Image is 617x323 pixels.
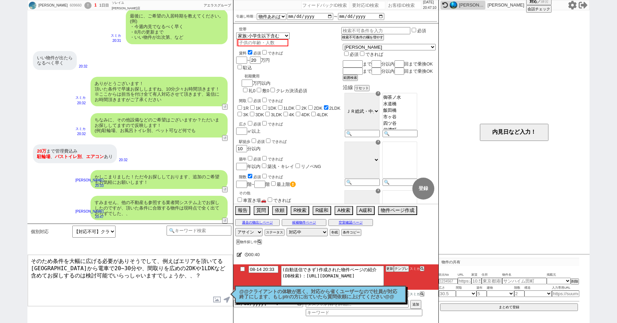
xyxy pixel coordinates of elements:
[383,114,417,120] option: 市ヶ谷
[84,2,92,9] div: !
[126,9,228,44] div: 最後に、ご希望の入居時期を教えてください。 (例) ・今週内見でなるべく早く ・8月の更新まで ・いい物件が出次第、など
[236,239,240,244] button: X
[239,120,341,127] div: 広さ
[376,189,380,193] div: ☓
[239,137,341,144] div: 駅徒歩
[476,290,487,297] input: 5
[235,219,280,226] button: 過去の物出しページ
[383,179,418,186] input: 🔍
[343,75,358,81] button: 範囲検索
[343,68,436,75] div: まで 分以内
[343,60,436,68] div: まで 分以内
[313,206,331,215] button: R緩和
[75,178,104,183] p: [PERSON_NAME]
[236,180,341,188] div: 階~ 階
[243,65,252,70] label: 駐込
[90,196,228,220] div: すみません、他の不動産も参照する業者間システム上でお探ししたのですが、頂いた条件に合致する物件は現時点で全く出ておらずでした、、
[90,113,228,137] div: ちなみに、その他設備などのご希望はございますか？ただいまお探ししてますので反映します！ (例)駐輪場、お風呂トイレ別、ペット可など何でも
[386,266,394,272] button: 更新
[68,3,83,8] div: 609660
[262,88,269,93] label: 敷0
[55,154,82,159] span: バストイレ別
[256,106,261,111] label: 1K
[267,164,294,169] label: 築浅・キレイ
[75,131,86,137] p: 20:32
[75,100,86,106] p: 20:32
[75,214,104,220] p: 20:47
[236,240,264,244] div: 物件探し中
[409,267,420,271] span: スミカ
[253,157,261,161] span: 必須
[262,121,267,125] input: できれば
[412,178,434,200] button: 登録
[204,3,231,7] span: アエラスグループ
[266,139,270,143] input: できれば
[112,0,146,11] div: ソレイユ[PERSON_NAME]店
[272,206,287,215] button: 依頼
[450,1,457,9] img: 0hf1w06a1COR5aSSllNslHYSoZOnR5OGAMdX0lLW0cYnxneSsbJn9wemkeZCkzKXhBcH92LWxKYShWWk54RB_FKl15Zypve3d...
[459,2,484,8] div: [PERSON_NAME]
[33,51,77,70] div: いい物件が出たら なるべく早く
[282,219,326,226] button: 候補物件ページ
[239,27,341,32] div: 世帯
[458,278,471,284] input: https://suumo.jp/chintai/jnc_000022489271
[480,124,548,141] button: 内見日など入力！
[249,88,255,93] label: 礼0
[552,290,579,297] input: https://suumo.jp/chintai/jnc_000022489271
[90,170,228,189] div: かしこまりました！ただ今お探ししております、追加のご希望もお気軽にお願いします！
[409,292,420,296] span: スミカ
[243,106,249,111] label: 1R
[383,101,417,107] option: 水道橋
[262,50,267,55] input: できれば
[90,77,228,106] div: ありがとうございます！ 頂いた条件で早速お探ししますね、10分少々お時間頂きます！ ※ここからは担当を付け全て有人対応させて頂きます、返信にお時間頂きますがご了承ください
[423,5,436,11] p: 20:47:10
[301,112,310,117] label: 4DK
[268,198,272,202] input: できれば
[482,278,502,284] input: 東京都港区海岸３
[439,258,579,266] p: 物件の共有
[31,229,49,235] span: 個別対応
[222,135,228,141] button: ↺
[341,229,361,236] button: 条件コピー
[253,99,261,103] span: 必須
[351,1,385,9] input: 要対応ID検索
[306,300,409,308] input: タスクの内容を詳細に
[410,300,421,309] button: 追加
[383,130,418,137] input: 🔍
[360,51,364,56] input: できれば
[404,61,433,67] span: 回まで乗換OK
[306,309,422,316] input: キーワード
[514,285,524,291] span: 階数
[37,3,68,8] div: [PERSON_NAME]
[167,226,231,236] input: 🔍キーワード検索
[378,206,417,215] button: 物件ページ作成
[243,112,249,117] label: 3K
[253,175,261,179] span: 必須
[236,46,283,71] div: ~ 万円
[37,148,46,154] span: 20万
[343,84,353,90] span: 沿線
[265,229,285,236] button: ステータス
[571,278,579,285] button: 削除
[261,99,283,103] label: できれば
[356,206,375,215] button: A緩和
[376,91,380,96] div: ☓
[244,74,307,79] div: 初期費用
[261,157,283,161] label: できれば
[79,64,87,69] p: 20:32
[283,106,295,111] label: 1LDK
[94,3,97,8] div: 1
[236,155,341,170] div: 年以内
[394,266,409,272] button: テンプレ
[33,144,117,163] div: まで管理費込み 、 、 あり
[383,127,417,133] option: 信濃町
[335,206,353,215] button: A検索
[502,278,547,284] input: サンハイム田町
[417,28,426,33] label: 必須
[236,137,341,152] div: 分以内
[476,285,487,291] span: 築年
[354,85,370,91] button: リセット
[239,49,283,56] div: 賃料
[547,272,556,278] span: 掲載元
[236,14,257,19] label: 引越し時期：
